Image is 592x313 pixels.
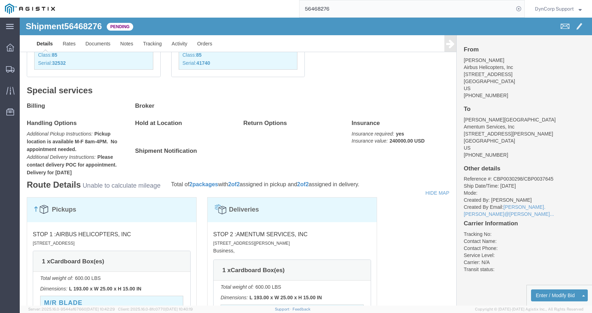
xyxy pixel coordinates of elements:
[165,307,193,311] span: [DATE] 10:40:19
[535,5,574,13] span: DynCorp Support
[275,307,292,311] a: Support
[86,307,115,311] span: [DATE] 10:42:29
[475,306,584,312] span: Copyright © [DATE]-[DATE] Agistix Inc., All Rights Reserved
[28,307,115,311] span: Server: 2025.16.0-9544af67660
[300,0,514,17] input: Search for shipment number, reference number
[20,18,592,306] iframe: FS Legacy Container
[535,5,582,13] button: DynCorp Support
[292,307,310,311] a: Feedback
[5,4,55,14] img: logo
[118,307,193,311] span: Client: 2025.16.0-8fc0770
